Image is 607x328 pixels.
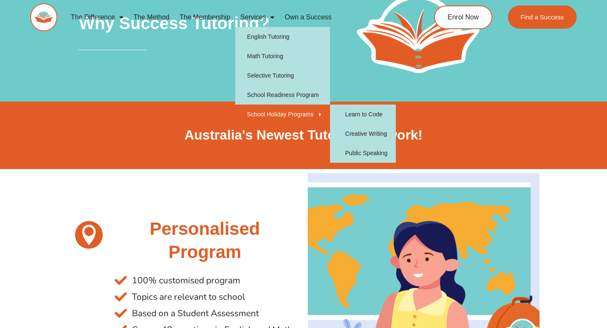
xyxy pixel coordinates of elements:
[175,8,235,27] a: The Membership
[235,105,330,124] a: School Holiday Programs
[330,124,396,143] a: Creative Writing
[330,143,396,163] a: Public Speaking
[235,66,330,85] a: Selective Tutoring
[130,272,240,289] span: 100% customised program
[66,8,129,27] a: The Difference
[235,85,330,105] a: School Readiness Program
[129,8,175,27] a: The Method
[130,305,259,322] span: Based on a Student Assessment
[448,14,479,21] span: Enrol Now
[66,8,403,27] nav: Menu
[235,27,330,46] a: English Tutoring
[115,218,295,263] h2: Personalised Program
[67,126,540,144] h2: Australia's Newest Tutoring Network!
[235,8,279,27] a: Services
[434,5,492,29] a: Enrol Now
[330,105,396,124] a: Learn to Code
[235,27,330,124] ul: Services
[462,233,607,328] iframe: Chat Widget
[521,14,564,20] span: Find a Success
[130,289,245,305] span: Topics are relevant to school
[508,5,577,29] a: Find a Success
[279,8,336,27] a: Own a Success
[235,46,330,66] a: Math Tutoring
[330,105,396,163] ul: School Holiday Programs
